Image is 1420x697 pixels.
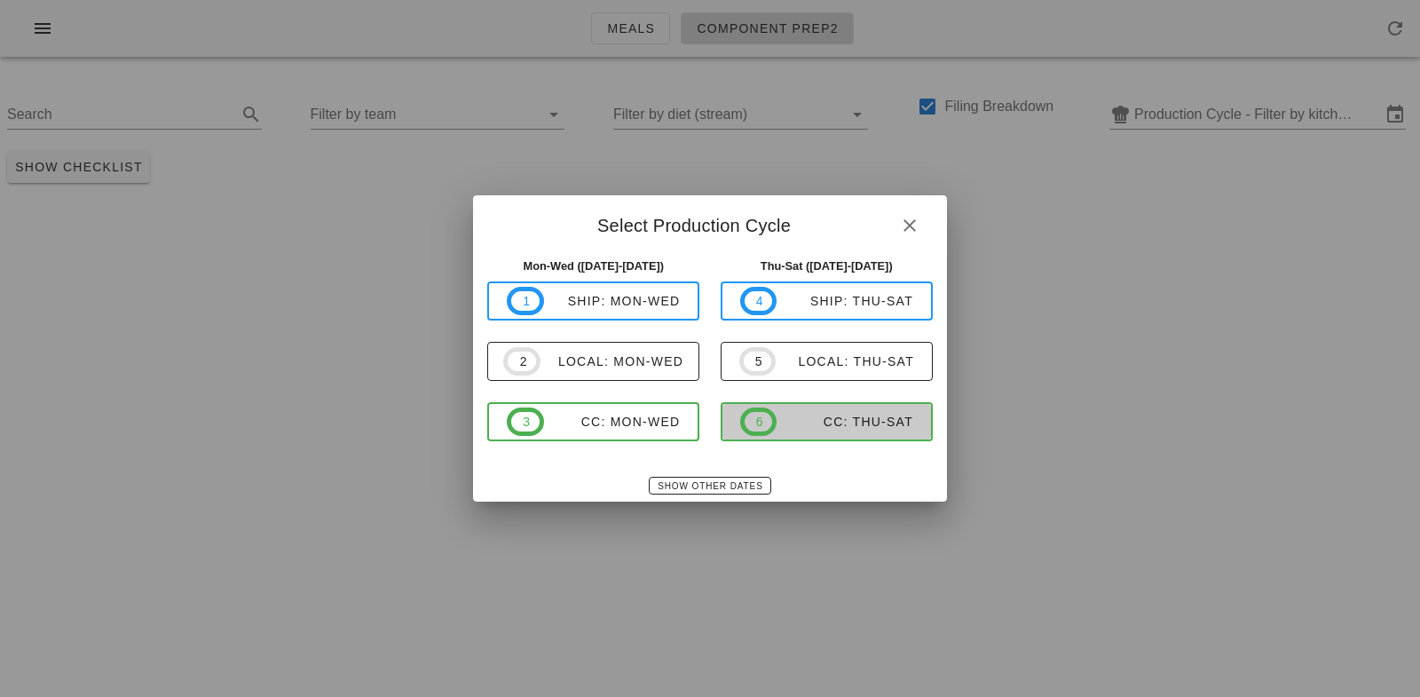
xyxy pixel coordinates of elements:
[755,291,762,311] span: 4
[754,352,761,371] span: 5
[540,354,683,368] div: local: Mon-Wed
[473,195,946,250] div: Select Production Cycle
[487,281,699,321] button: 1ship: Mon-Wed
[522,412,529,432] span: 3
[761,259,893,273] strong: Thu-Sat ([DATE]-[DATE])
[523,259,664,273] strong: Mon-Wed ([DATE]-[DATE])
[649,477,770,495] button: Show Other Dates
[721,281,933,321] button: 4ship: Thu-Sat
[518,352,525,371] span: 2
[776,354,914,368] div: local: Thu-Sat
[755,412,762,432] span: 6
[544,415,681,429] div: CC: Mon-Wed
[522,291,529,311] span: 1
[487,342,699,381] button: 2local: Mon-Wed
[721,402,933,441] button: 6CC: Thu-Sat
[544,294,681,308] div: ship: Mon-Wed
[657,481,762,491] span: Show Other Dates
[777,294,913,308] div: ship: Thu-Sat
[487,402,699,441] button: 3CC: Mon-Wed
[721,342,933,381] button: 5local: Thu-Sat
[777,415,913,429] div: CC: Thu-Sat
